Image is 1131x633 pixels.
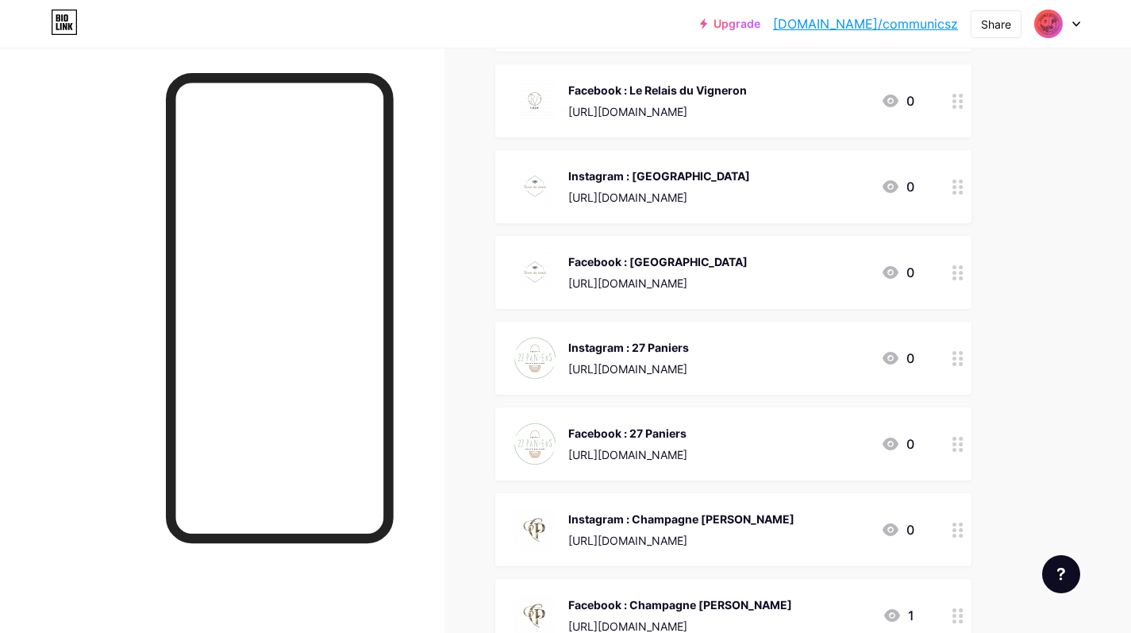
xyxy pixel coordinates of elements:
[568,446,687,463] div: [URL][DOMAIN_NAME]
[881,434,914,454] div: 0
[568,168,750,184] div: Instagram : [GEOGRAPHIC_DATA]
[981,16,1011,33] div: Share
[881,91,914,110] div: 0
[568,253,748,270] div: Facebook : [GEOGRAPHIC_DATA]
[568,425,687,442] div: Facebook : 27 Paniers
[514,509,556,550] img: Instagram : Champagne Charles Pougeoise
[568,339,689,356] div: Instagram : 27 Paniers
[881,177,914,196] div: 0
[568,189,750,206] div: [URL][DOMAIN_NAME]
[568,82,747,98] div: Facebook : Le Relais du Vigneron
[1033,9,1064,39] img: Communication - Le Relais du Vigneron
[514,338,556,379] img: Instagram : 27 Paniers
[568,511,794,527] div: Instagram : Champagne [PERSON_NAME]
[568,596,792,613] div: Facebook : Champagne [PERSON_NAME]
[514,80,556,122] img: Facebook : Le Relais du Vigneron
[773,14,958,33] a: [DOMAIN_NAME]/communicsz
[881,349,914,368] div: 0
[568,275,748,291] div: [URL][DOMAIN_NAME]
[514,252,556,293] img: Facebook : Terre de Craie
[881,263,914,282] div: 0
[568,361,689,377] div: [URL][DOMAIN_NAME]
[881,520,914,539] div: 0
[568,532,794,549] div: [URL][DOMAIN_NAME]
[883,606,914,625] div: 1
[514,423,556,465] img: Facebook : 27 Paniers
[568,103,747,120] div: [URL][DOMAIN_NAME]
[700,17,760,30] a: Upgrade
[514,166,556,207] img: Instagram : Terre de Craie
